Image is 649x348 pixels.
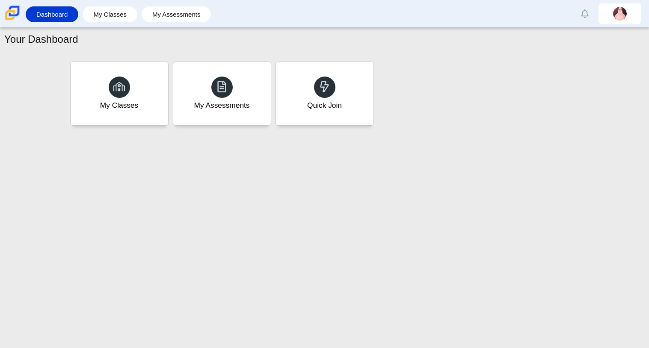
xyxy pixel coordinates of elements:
h1: Your Dashboard [4,32,78,47]
a: Dashboard [30,6,74,22]
a: Carmen School of Science & Technology [3,16,21,23]
div: My Classes [100,100,139,111]
div: My Assessments [194,100,250,111]
img: Carmen School of Science & Technology [3,4,21,22]
a: My Assessments [146,6,207,22]
img: crystal.avilagarci.TWVM7C [613,7,627,21]
a: Alerts [575,4,594,23]
div: Quick Join [307,100,342,111]
a: My Assessments [173,62,271,126]
a: My Classes [70,62,169,126]
a: Quick Join [276,62,374,126]
a: My Classes [87,6,133,22]
a: crystal.avilagarci.TWVM7C [599,3,641,24]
